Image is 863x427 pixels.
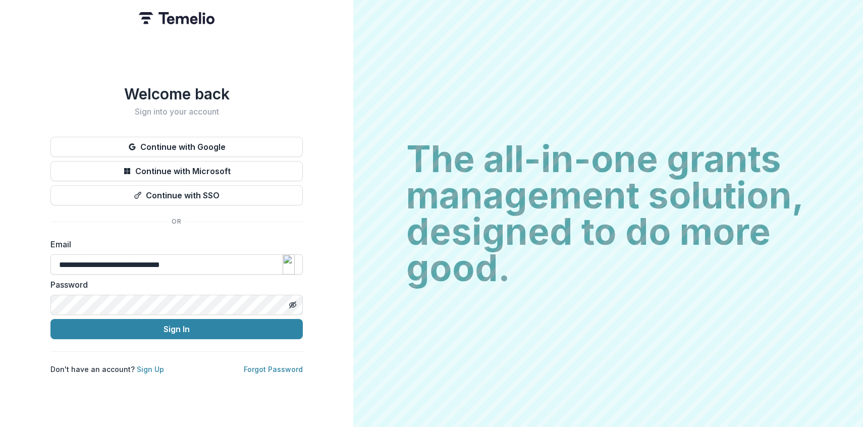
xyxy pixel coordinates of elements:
p: Don't have an account? [50,364,164,375]
img: lock-icon.svg [283,254,295,275]
button: Sign In [50,319,303,339]
label: Password [50,279,297,291]
img: Temelio [139,12,214,24]
button: Continue with SSO [50,185,303,205]
label: Email [50,238,297,250]
h2: Sign into your account [50,107,303,117]
h1: Welcome back [50,85,303,103]
button: Toggle password visibility [285,297,301,313]
a: Sign Up [137,365,164,373]
a: Forgot Password [244,365,303,373]
button: Continue with Google [50,137,303,157]
button: Continue with Microsoft [50,161,303,181]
